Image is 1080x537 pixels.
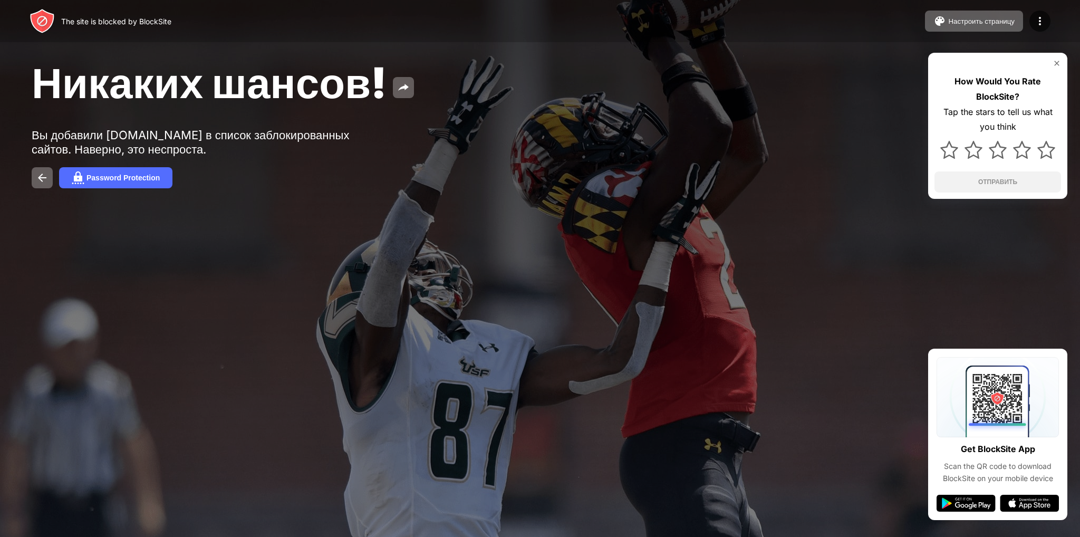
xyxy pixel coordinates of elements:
img: star.svg [965,141,982,159]
img: pallet.svg [933,15,946,27]
img: menu-icon.svg [1034,15,1046,27]
img: star.svg [989,141,1007,159]
img: rate-us-close.svg [1053,59,1061,68]
button: Password Protection [59,167,172,188]
img: star.svg [1013,141,1031,159]
img: back.svg [36,171,49,184]
div: Настроить страницу [948,17,1015,25]
img: star.svg [940,141,958,159]
span: Никаких шансов! [32,57,387,108]
div: Вы добавили [DOMAIN_NAME] в список заблокированных сайтов. Наверно, это неспроста. [32,128,358,157]
img: share.svg [397,81,410,94]
img: password.svg [72,171,84,184]
img: app-store.svg [1000,495,1059,512]
button: Настроить страницу [925,11,1023,32]
div: How Would You Rate BlockSite? [934,74,1061,104]
button: ОТПРАВИТЬ [934,171,1061,193]
div: Password Protection [86,174,160,182]
img: qrcode.svg [937,357,1059,437]
img: google-play.svg [937,495,996,512]
div: Scan the QR code to download BlockSite on your mobile device [937,461,1059,484]
img: star.svg [1037,141,1055,159]
div: The site is blocked by BlockSite [61,17,171,26]
img: header-logo.svg [30,8,55,34]
div: Get BlockSite App [961,442,1035,457]
div: Tap the stars to tell us what you think [934,104,1061,135]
